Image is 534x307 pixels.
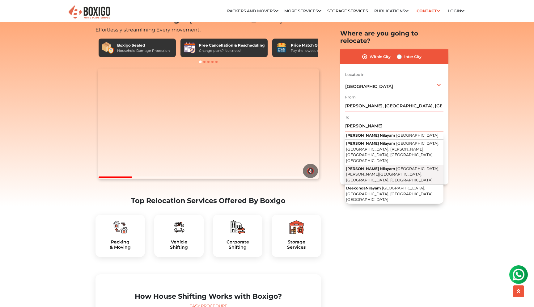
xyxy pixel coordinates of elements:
[172,220,186,234] img: boxigo_packers_and_movers_plan
[346,166,439,182] span: [GEOGRAPHIC_DATA], [PERSON_NAME][GEOGRAPHIC_DATA], [GEOGRAPHIC_DATA], [GEOGRAPHIC_DATA]
[102,42,114,54] img: Boxigo Sealed
[291,48,338,53] div: Pay the lowest. Guaranteed!
[346,186,381,190] span: DeekondaNilayam
[159,239,199,250] h5: Vehicle Shifting
[100,292,316,301] h2: How House Shifting Works with Boxigo?
[414,6,442,16] a: Contact
[345,185,443,204] button: DeekondaNilayam [GEOGRAPHIC_DATA], [GEOGRAPHIC_DATA], [GEOGRAPHIC_DATA], [GEOGRAPHIC_DATA]
[345,121,443,131] input: Select Building or Nearest Landmark
[114,14,180,24] span: House Shifting
[404,53,422,60] label: Inter City
[199,48,265,53] div: Change plans? No stress!
[100,239,140,250] h5: Packing & Moving
[513,285,524,297] button: scroll up
[340,30,448,44] h2: Where are you going to relocate?
[275,42,288,54] img: Price Match Guarantee
[277,239,316,250] a: StorageServices
[345,94,356,100] label: From
[95,27,201,33] span: Effortlessly streamlining Every movement.
[227,9,278,13] a: Packers and Movers
[6,6,19,19] img: whatsapp-icon.svg
[98,68,319,179] video: Your browser does not support the video tag.
[291,43,338,48] div: Price Match Guarantee
[370,53,391,60] label: Within City
[346,141,395,146] span: [PERSON_NAME] Nilayam
[218,239,257,250] a: CorporateShifting
[199,43,265,48] div: Free Cancellation & Rescheduling
[345,140,443,165] button: [PERSON_NAME] Nilayam [GEOGRAPHIC_DATA], [GEOGRAPHIC_DATA], [PERSON_NAME][GEOGRAPHIC_DATA], [GEOG...
[303,164,318,178] button: 🔇
[346,141,439,163] span: [GEOGRAPHIC_DATA], [GEOGRAPHIC_DATA], [PERSON_NAME][GEOGRAPHIC_DATA], [GEOGRAPHIC_DATA], [GEOGRAP...
[345,72,365,77] label: Located in
[230,220,245,234] img: boxigo_packers_and_movers_plan
[284,9,321,13] a: More services
[374,9,409,13] a: Publications
[100,239,140,250] a: Packing& Moving
[184,42,196,54] img: Free Cancellation & Rescheduling
[448,9,464,13] a: Login
[277,239,316,250] h5: Storage Services
[345,132,443,140] button: [PERSON_NAME] Nilayam [GEOGRAPHIC_DATA]
[346,166,395,171] span: [PERSON_NAME] Nilayam
[345,114,350,120] label: To
[95,197,321,205] h2: Top Relocation Services Offered By Boxigo
[117,48,170,53] div: Household Damage Protection
[117,43,170,48] div: Boxigo Sealed
[289,220,304,234] img: boxigo_packers_and_movers_plan
[345,165,443,185] button: [PERSON_NAME] Nilayam [GEOGRAPHIC_DATA], [PERSON_NAME][GEOGRAPHIC_DATA], [GEOGRAPHIC_DATA], [GEOG...
[345,84,393,89] span: [GEOGRAPHIC_DATA]
[346,186,434,202] span: [GEOGRAPHIC_DATA], [GEOGRAPHIC_DATA], [GEOGRAPHIC_DATA], [GEOGRAPHIC_DATA]
[218,239,257,250] h5: Corporate Shifting
[327,9,368,13] a: Storage Services
[113,220,128,234] img: boxigo_packers_and_movers_plan
[159,239,199,250] a: VehicleShifting
[396,133,439,138] span: [GEOGRAPHIC_DATA]
[345,101,443,111] input: Select Building or Nearest Landmark
[346,133,395,138] span: [PERSON_NAME] Nilayam
[68,5,111,20] img: Boxigo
